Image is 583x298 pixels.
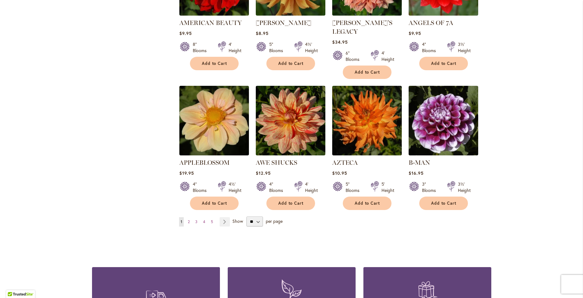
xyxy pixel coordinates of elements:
[278,61,304,66] span: Add to Cart
[186,217,191,227] a: 2
[431,61,457,66] span: Add to Cart
[343,197,391,210] button: Add to Cart
[346,50,363,62] div: 6" Blooms
[305,181,318,193] div: 4' Height
[209,217,215,227] a: 5
[409,19,453,27] a: ANGELS OF 7A
[332,39,348,45] span: $34.95
[355,201,380,206] span: Add to Cart
[332,170,347,176] span: $10.95
[202,61,227,66] span: Add to Cart
[190,57,239,70] button: Add to Cart
[431,201,457,206] span: Add to Cart
[381,50,394,62] div: 4' Height
[181,219,182,224] span: 1
[266,218,283,224] span: per page
[256,86,325,155] img: AWE SHUCKS
[193,181,210,193] div: 4" Blooms
[305,41,318,54] div: 4½' Height
[179,170,194,176] span: $19.95
[256,151,325,157] a: AWE SHUCKS
[266,57,315,70] button: Add to Cart
[409,170,424,176] span: $16.95
[232,218,243,224] span: Show
[202,201,227,206] span: Add to Cart
[229,181,241,193] div: 4½' Height
[419,57,468,70] button: Add to Cart
[332,19,392,35] a: [PERSON_NAME]'S LEGACY
[269,41,287,54] div: 5" Blooms
[409,11,478,17] a: ANGELS OF 7A
[346,181,363,193] div: 5" Blooms
[458,41,471,54] div: 3½' Height
[458,181,471,193] div: 3½' Height
[256,170,271,176] span: $12.95
[190,197,239,210] button: Add to Cart
[409,86,478,155] img: B-MAN
[195,219,197,224] span: 3
[5,276,22,293] iframe: Launch Accessibility Center
[194,217,199,227] a: 3
[355,70,380,75] span: Add to Cart
[278,201,304,206] span: Add to Cart
[256,159,297,166] a: AWE SHUCKS
[179,30,192,36] span: $9.95
[179,19,242,27] a: AMERICAN BEAUTY
[203,219,205,224] span: 4
[409,151,478,157] a: B-MAN
[332,151,402,157] a: AZTECA
[188,219,190,224] span: 2
[419,197,468,210] button: Add to Cart
[343,66,391,79] button: Add to Cart
[229,41,241,54] div: 4' Height
[193,41,210,54] div: 8" Blooms
[409,30,421,36] span: $9.95
[179,151,249,157] a: APPLEBLOSSOM
[266,197,315,210] button: Add to Cart
[179,11,249,17] a: AMERICAN BEAUTY
[332,11,402,17] a: Andy's Legacy
[332,86,402,155] img: AZTECA
[256,11,325,17] a: ANDREW CHARLES
[179,159,230,166] a: APPLEBLOSSOM
[211,219,213,224] span: 5
[332,159,358,166] a: AZTECA
[422,181,440,193] div: 3" Blooms
[381,181,394,193] div: 5' Height
[256,19,311,27] a: [PERSON_NAME]
[256,30,269,36] span: $8.95
[422,41,440,54] div: 4" Blooms
[179,86,249,155] img: APPLEBLOSSOM
[269,181,287,193] div: 4" Blooms
[202,217,207,227] a: 4
[409,159,430,166] a: B-MAN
